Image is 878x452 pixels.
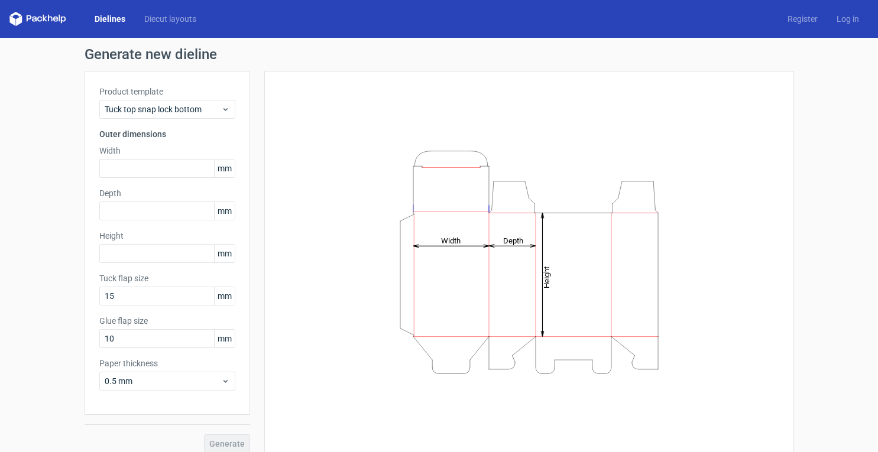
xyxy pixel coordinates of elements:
[135,13,206,25] a: Diecut layouts
[214,160,235,177] span: mm
[542,266,551,288] tspan: Height
[440,236,460,245] tspan: Width
[214,330,235,347] span: mm
[99,315,235,327] label: Glue flap size
[99,187,235,199] label: Depth
[99,272,235,284] label: Tuck flap size
[85,13,135,25] a: Dielines
[214,202,235,220] span: mm
[105,375,221,387] span: 0.5 mm
[214,245,235,262] span: mm
[99,86,235,97] label: Product template
[85,47,794,61] h1: Generate new dieline
[99,145,235,157] label: Width
[214,287,235,305] span: mm
[99,357,235,369] label: Paper thickness
[827,13,869,25] a: Log in
[99,230,235,242] label: Height
[503,236,523,245] tspan: Depth
[99,128,235,140] h3: Outer dimensions
[778,13,827,25] a: Register
[105,103,221,115] span: Tuck top snap lock bottom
